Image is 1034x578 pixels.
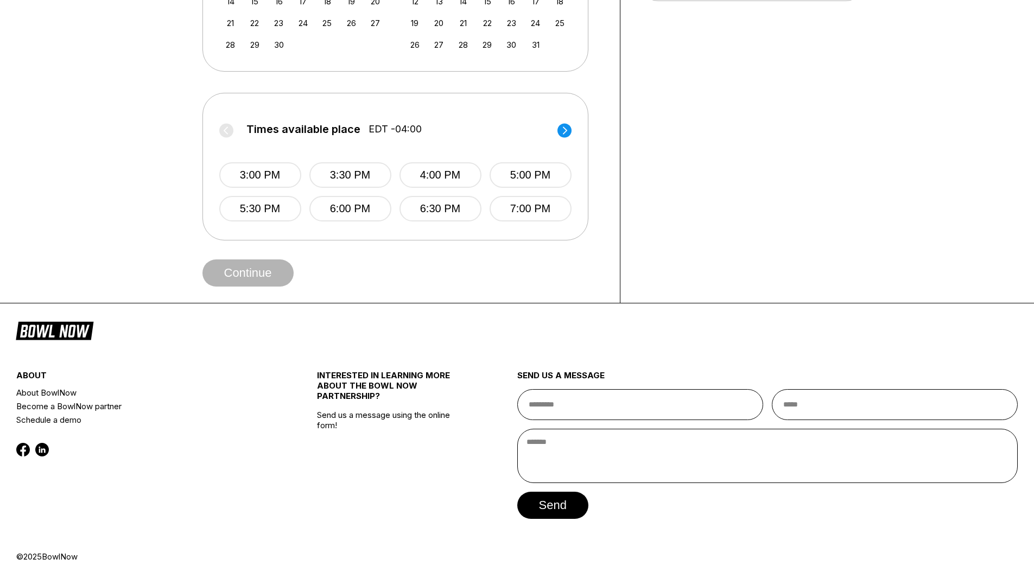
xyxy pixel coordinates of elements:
button: send [517,492,588,519]
div: Choose Thursday, October 23rd, 2025 [504,16,519,30]
div: © 2025 BowlNow [16,551,1018,562]
div: Choose Sunday, October 26th, 2025 [408,37,422,52]
div: Choose Tuesday, October 21st, 2025 [456,16,471,30]
button: 7:00 PM [490,196,572,221]
button: 3:00 PM [219,162,301,188]
div: Choose Friday, September 26th, 2025 [344,16,359,30]
div: Choose Monday, October 27th, 2025 [432,37,446,52]
div: Choose Monday, September 29th, 2025 [248,37,262,52]
a: Schedule a demo [16,413,267,427]
div: Choose Saturday, September 27th, 2025 [368,16,383,30]
div: about [16,370,267,386]
button: 6:30 PM [399,196,481,221]
a: Become a BowlNow partner [16,399,267,413]
div: Choose Thursday, October 30th, 2025 [504,37,519,52]
div: Choose Saturday, October 25th, 2025 [553,16,567,30]
div: Send us a message using the online form! [317,346,467,551]
span: Times available place [246,123,360,135]
div: Choose Friday, October 31st, 2025 [528,37,543,52]
button: 3:30 PM [309,162,391,188]
button: 5:30 PM [219,196,301,221]
div: Choose Sunday, October 19th, 2025 [408,16,422,30]
div: Choose Tuesday, September 30th, 2025 [271,37,286,52]
div: Choose Monday, October 20th, 2025 [432,16,446,30]
button: 6:00 PM [309,196,391,221]
div: send us a message [517,370,1018,389]
div: Choose Thursday, September 25th, 2025 [320,16,334,30]
span: EDT -04:00 [369,123,422,135]
button: 5:00 PM [490,162,572,188]
div: Choose Tuesday, September 23rd, 2025 [271,16,286,30]
div: INTERESTED IN LEARNING MORE ABOUT THE BOWL NOW PARTNERSHIP? [317,370,467,410]
div: Choose Monday, September 22nd, 2025 [248,16,262,30]
div: Choose Friday, October 24th, 2025 [528,16,543,30]
div: Choose Wednesday, October 22nd, 2025 [480,16,494,30]
div: Choose Wednesday, September 24th, 2025 [296,16,310,30]
div: Choose Tuesday, October 28th, 2025 [456,37,471,52]
div: Choose Sunday, September 28th, 2025 [223,37,238,52]
div: Choose Wednesday, October 29th, 2025 [480,37,494,52]
button: 4:00 PM [399,162,481,188]
a: About BowlNow [16,386,267,399]
div: Choose Sunday, September 21st, 2025 [223,16,238,30]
